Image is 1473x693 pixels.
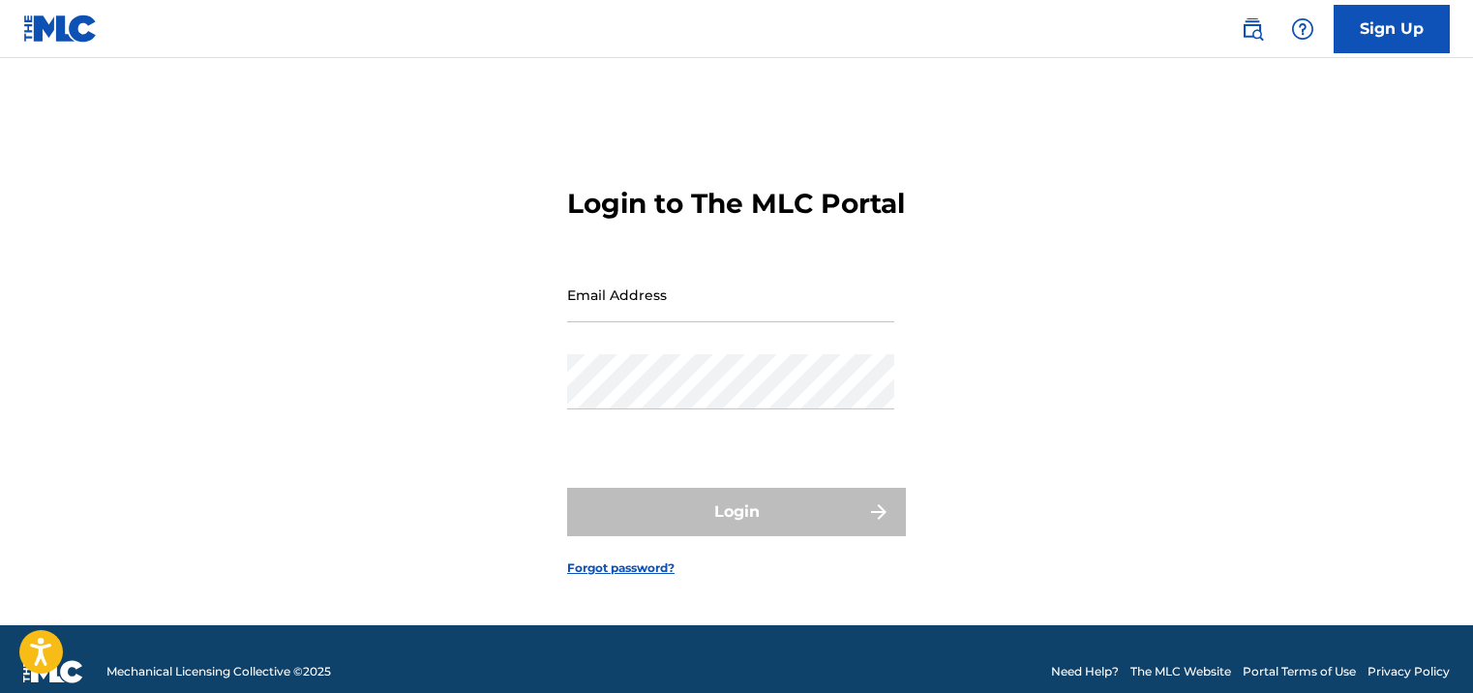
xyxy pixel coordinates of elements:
a: Portal Terms of Use [1243,663,1356,680]
a: Sign Up [1334,5,1450,53]
div: Help [1283,10,1322,48]
a: The MLC Website [1130,663,1231,680]
h3: Login to The MLC Portal [567,187,905,221]
a: Forgot password? [567,559,675,577]
img: search [1241,17,1264,41]
a: Privacy Policy [1368,663,1450,680]
a: Need Help? [1051,663,1119,680]
span: Mechanical Licensing Collective © 2025 [106,663,331,680]
img: help [1291,17,1314,41]
a: Public Search [1233,10,1272,48]
img: MLC Logo [23,15,98,43]
img: logo [23,660,83,683]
